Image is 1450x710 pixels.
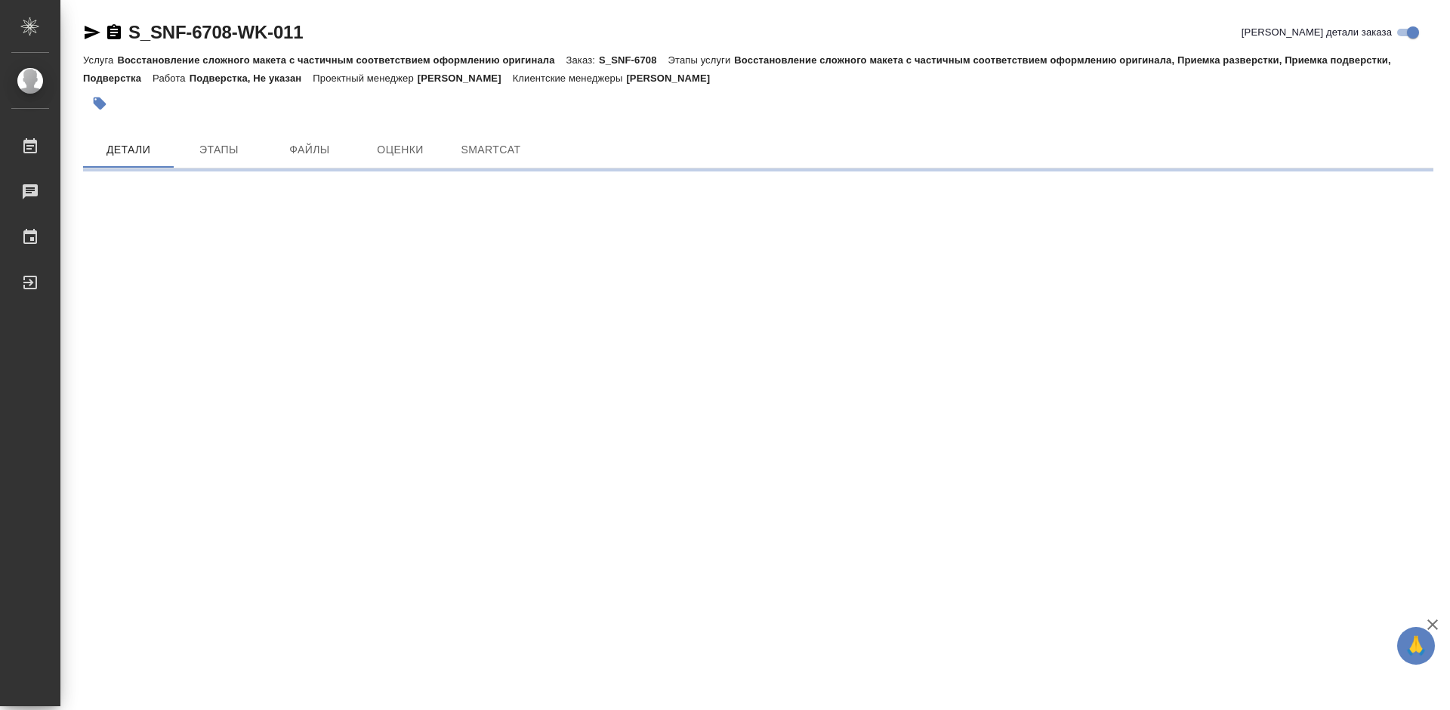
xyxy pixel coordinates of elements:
[83,23,101,42] button: Скопировать ссылку для ЯМессенджера
[566,54,599,66] p: Заказ:
[455,140,527,159] span: SmartCat
[626,73,721,84] p: [PERSON_NAME]
[513,73,627,84] p: Клиентские менеджеры
[117,54,566,66] p: Восстановление сложного макета с частичным соответствием оформлению оригинала
[1397,627,1435,665] button: 🙏
[313,73,417,84] p: Проектный менеджер
[190,73,313,84] p: Подверстка, Не указан
[1242,25,1392,40] span: [PERSON_NAME] детали заказа
[364,140,437,159] span: Оценки
[599,54,668,66] p: S_SNF-6708
[92,140,165,159] span: Детали
[418,73,513,84] p: [PERSON_NAME]
[128,22,303,42] a: S_SNF-6708-WK-011
[273,140,346,159] span: Файлы
[183,140,255,159] span: Этапы
[105,23,123,42] button: Скопировать ссылку
[83,54,117,66] p: Услуга
[668,54,735,66] p: Этапы услуги
[83,54,1391,84] p: Восстановление сложного макета с частичным соответствием оформлению оригинала, Приемка разверстки...
[83,87,116,120] button: Добавить тэг
[1403,630,1429,662] span: 🙏
[153,73,190,84] p: Работа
